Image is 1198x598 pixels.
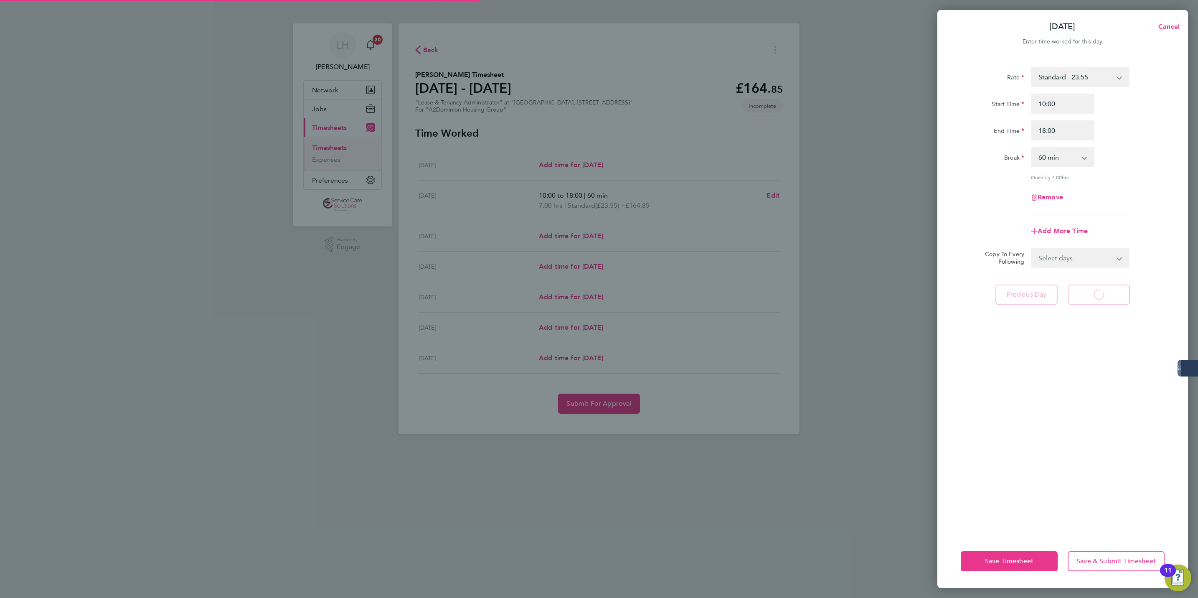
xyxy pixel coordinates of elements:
span: Remove [1038,193,1063,201]
span: Add More Time [1038,227,1088,235]
div: Quantity: hrs [1031,174,1129,181]
input: E.g. 18:00 [1031,120,1094,140]
span: Save & Submit Timesheet [1076,557,1156,565]
button: Open Resource Center, 11 new notifications [1165,565,1191,591]
button: Save Timesheet [961,551,1058,571]
input: E.g. 08:00 [1031,94,1094,114]
span: Save Timesheet [985,557,1033,565]
label: Copy To Every Following [978,250,1024,265]
span: Cancel [1156,23,1180,31]
label: Rate [1007,74,1024,84]
label: Start Time [992,100,1024,110]
button: Save & Submit Timesheet [1068,551,1165,571]
button: Remove [1031,194,1063,201]
div: 11 [1164,570,1172,581]
p: [DATE] [1049,21,1075,33]
button: Cancel [1145,18,1188,35]
button: Add More Time [1031,228,1088,234]
div: Enter time worked for this day. [937,37,1188,47]
label: End Time [994,127,1024,137]
span: 7.00 [1052,174,1062,181]
label: Break [1004,154,1024,164]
